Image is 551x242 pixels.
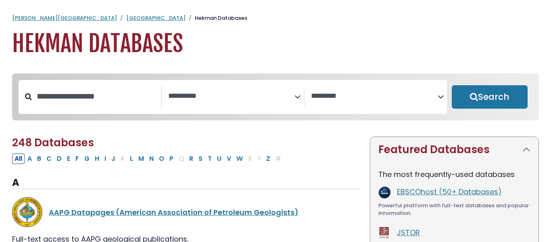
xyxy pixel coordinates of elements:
button: Filter Results S [196,154,205,164]
button: Filter Results C [44,154,54,164]
div: Powerful platform with full-text databases and popular information. [378,202,530,217]
button: Filter Results D [54,154,64,164]
button: Submit for Search Results [452,85,528,109]
div: Alpha-list to filter by first letter of database name [12,153,284,163]
input: Search database by title or keyword [32,90,161,103]
button: Filter Results E [65,154,73,164]
textarea: Search [168,92,295,101]
button: Filter Results I [102,154,109,164]
a: JSTOR [397,227,420,238]
button: All [12,154,25,164]
button: Filter Results W [234,154,245,164]
button: Filter Results F [73,154,81,164]
button: Filter Results O [157,154,167,164]
textarea: Search [311,92,438,101]
button: Filter Results H [92,154,102,164]
button: Filter Results V [224,154,234,164]
a: [PERSON_NAME][GEOGRAPHIC_DATA] [12,14,117,22]
button: Filter Results G [82,154,92,164]
span: 248 Databases [12,135,94,150]
a: AAPG Datapages (American Association of Petroleum Geologists) [49,207,298,217]
button: Filter Results B [35,154,44,164]
button: Filter Results J [109,154,118,164]
a: EBSCOhost (50+ Databases) [397,187,502,197]
button: Filter Results P [167,154,176,164]
button: Filter Results A [25,154,34,164]
button: Filter Results N [147,154,156,164]
li: Hekman Databases [186,14,247,22]
nav: breadcrumb [12,14,539,22]
button: Filter Results R [187,154,196,164]
button: Filter Results M [136,154,146,164]
button: Filter Results L [127,154,136,164]
p: The most frequently-used databases [378,169,530,180]
button: Featured Databases [370,137,538,162]
button: Filter Results Z [264,154,273,164]
nav: Search filters [12,74,539,120]
h3: A [12,177,360,189]
button: Filter Results T [205,154,214,164]
button: Filter Results U [215,154,224,164]
a: [GEOGRAPHIC_DATA] [126,14,186,22]
h1: Hekman Databases [12,30,539,57]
